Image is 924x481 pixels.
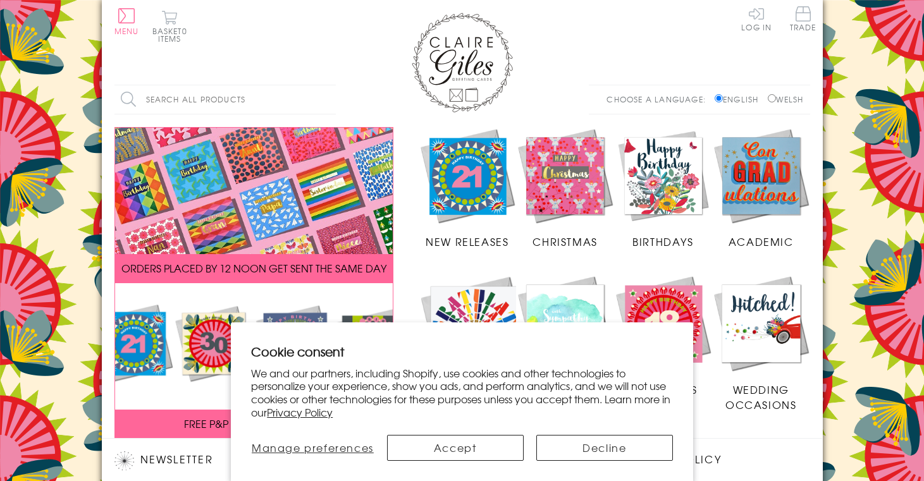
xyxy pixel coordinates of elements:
[712,127,810,250] a: Academic
[267,405,333,420] a: Privacy Policy
[184,416,323,431] span: FREE P&P ON ALL UK ORDERS
[114,85,336,114] input: Search all products
[114,25,139,37] span: Menu
[152,10,187,42] button: Basket0 items
[387,435,524,461] button: Accept
[715,94,765,105] label: English
[251,367,673,419] p: We and our partners, including Shopify, use cookies and other technologies to personalize your ex...
[768,94,776,102] input: Welsh
[712,274,810,412] a: Wedding Occasions
[725,382,796,412] span: Wedding Occasions
[516,127,614,250] a: Christmas
[419,274,533,413] a: Congratulations
[768,94,804,105] label: Welsh
[426,234,508,249] span: New Releases
[516,274,614,397] a: Sympathy
[607,94,712,105] p: Choose a language:
[790,6,816,31] span: Trade
[251,343,673,360] h2: Cookie consent
[632,234,693,249] span: Birthdays
[158,25,187,44] span: 0 items
[412,13,513,113] img: Claire Giles Greetings Cards
[741,6,772,31] a: Log In
[323,85,336,114] input: Search
[715,94,723,102] input: English
[533,234,597,249] span: Christmas
[121,260,386,276] span: ORDERS PLACED BY 12 NOON GET SENT THE SAME DAY
[419,127,517,250] a: New Releases
[790,6,816,33] a: Trade
[729,234,794,249] span: Academic
[614,127,712,250] a: Birthdays
[114,8,139,35] button: Menu
[614,274,712,397] a: Age Cards
[536,435,673,461] button: Decline
[251,435,374,461] button: Manage preferences
[114,451,330,470] h2: Newsletter
[252,440,374,455] span: Manage preferences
